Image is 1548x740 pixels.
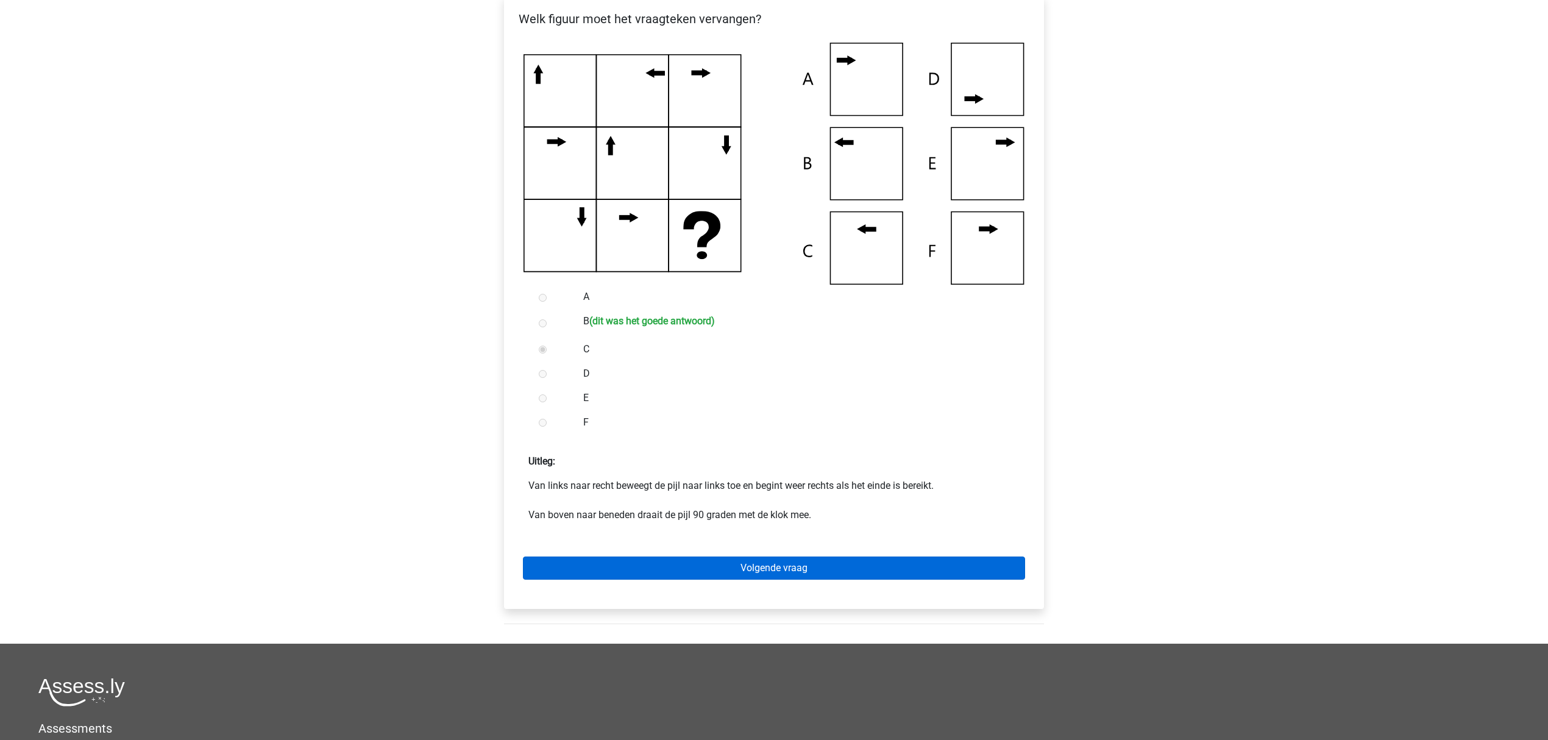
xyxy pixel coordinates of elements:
label: F [583,415,1005,430]
strong: Uitleg: [528,455,555,467]
p: Van links naar recht beweegt de pijl naar links toe en begint weer rechts als het einde is bereik... [528,479,1020,522]
h6: (dit was het goede antwoord) [589,315,715,327]
label: D [583,366,1005,381]
a: Volgende vraag [523,557,1025,580]
p: Welk figuur moet het vraagteken vervangen? [514,10,1034,28]
label: C [583,342,1005,357]
label: A [583,290,1005,304]
label: B [583,314,1005,332]
img: Assessly logo [38,678,125,706]
h5: Assessments [38,721,1510,736]
label: E [583,391,1005,405]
